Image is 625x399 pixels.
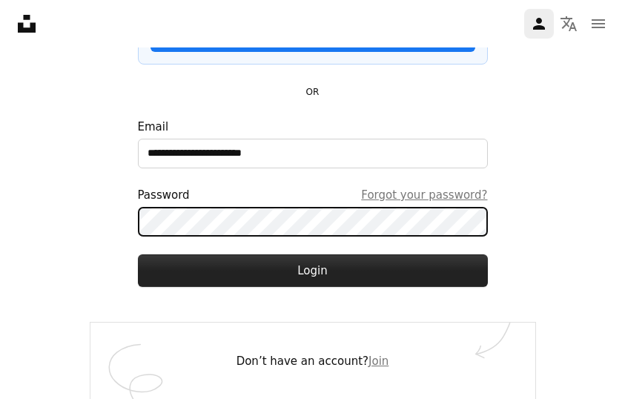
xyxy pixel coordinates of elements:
[361,186,487,204] a: Forgot your password?
[554,9,583,39] button: Language
[138,118,488,168] label: Email
[138,186,488,204] div: Password
[138,254,488,287] button: Login
[524,9,554,39] a: Log in / Sign up
[18,15,36,33] a: Home — Unsplash
[138,207,488,237] input: PasswordForgot your password?
[368,355,388,368] a: Join
[138,139,488,168] input: Email
[583,9,613,39] button: Menu
[306,87,320,97] small: OR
